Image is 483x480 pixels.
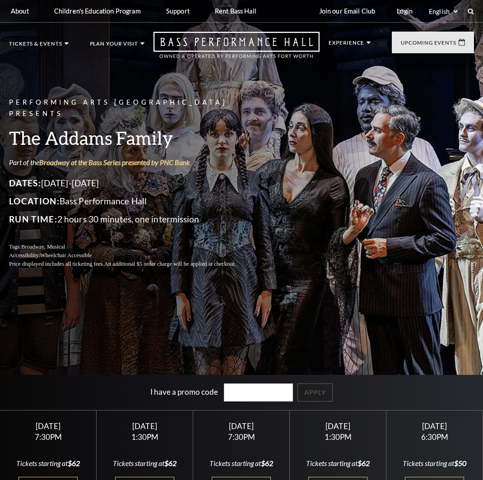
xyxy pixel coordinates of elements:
[107,433,182,441] div: 1:30PM
[397,458,472,468] div: Tickets starting at
[107,421,182,431] div: [DATE]
[40,252,92,258] span: Wheelchair Accessible
[215,7,256,15] p: Rent Bass Hall
[427,7,459,16] select: Select:
[107,458,182,468] div: Tickets starting at
[9,176,257,190] p: [DATE]-[DATE]
[454,459,466,467] span: $50
[11,433,86,441] div: 7:30PM
[329,40,364,50] p: Experience
[68,459,80,467] span: $62
[11,421,86,431] div: [DATE]
[9,196,60,206] span: Location:
[401,40,456,50] p: Upcoming Events
[39,158,190,166] a: Broadway at the Bass Series presented by PNC Bank
[90,41,139,51] p: Plan Your Visit
[9,126,257,149] h3: The Addams Family
[9,260,257,268] p: Price displayed includes all ticketing fees.
[9,194,257,208] p: Bass Performance Hall
[301,458,376,468] div: Tickets starting at
[261,459,273,467] span: $62
[9,178,41,188] span: Dates:
[301,433,376,441] div: 1:30PM
[21,244,65,250] span: Broadway, Musical
[166,7,190,15] p: Support
[204,458,279,468] div: Tickets starting at
[358,459,370,467] span: $62
[9,41,62,51] p: Tickets & Events
[9,251,257,260] p: Accessibility:
[11,7,29,15] p: About
[397,421,472,431] div: [DATE]
[104,261,236,267] span: An additional $5 order charge will be applied at checkout.
[9,214,57,224] span: Run Time:
[150,387,218,396] label: I have a promo code
[9,243,257,251] p: Tags:
[9,212,257,226] p: 2 hours 30 minutes, one intermission
[9,157,257,167] p: Part of the
[204,421,279,431] div: [DATE]
[204,433,279,441] div: 7:30PM
[301,421,376,431] div: [DATE]
[397,433,472,441] div: 6:30PM
[164,459,176,467] span: $62
[54,7,141,15] p: Children's Education Program
[9,97,257,120] p: Performing Arts [GEOGRAPHIC_DATA] Presents
[11,458,86,468] div: Tickets starting at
